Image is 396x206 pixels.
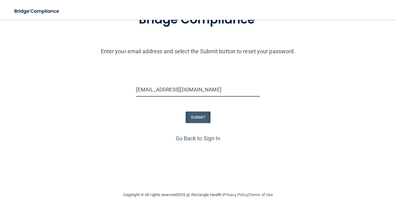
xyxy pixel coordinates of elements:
a: Terms of Use [249,192,273,197]
img: bridge_compliance_login_screen.278c3ca4.svg [126,4,270,36]
a: Go Back to Sign In [176,135,221,142]
img: bridge_compliance_login_screen.278c3ca4.svg [9,5,65,18]
div: Copyright © All rights reserved 2025 @ Rectangle Health | | [85,185,311,205]
a: Privacy Policy [223,192,248,197]
button: SUBMIT [186,112,211,123]
input: Email [136,83,260,97]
